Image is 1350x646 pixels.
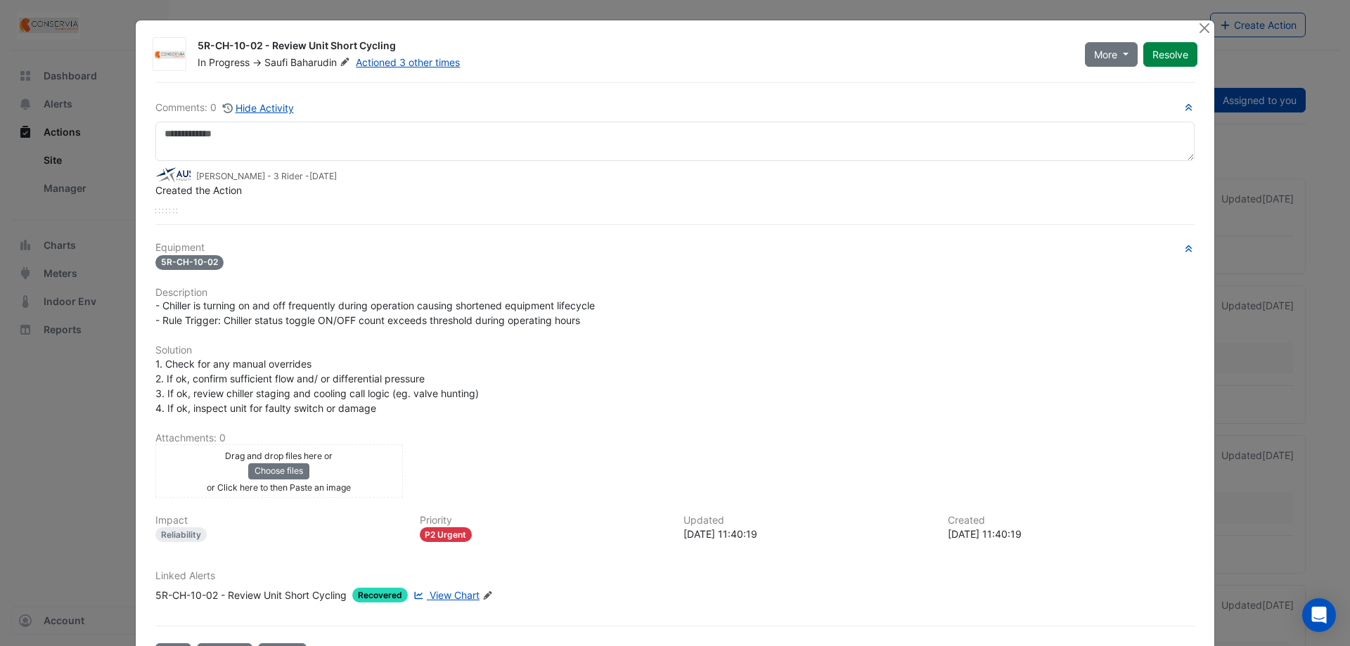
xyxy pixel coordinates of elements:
[196,170,337,183] small: [PERSON_NAME] - 3 Rider -
[222,100,295,116] button: Hide Activity
[155,100,295,116] div: Comments: 0
[207,482,351,493] small: or Click here to then Paste an image
[155,588,347,602] div: 5R-CH-10-02 - Review Unit Short Cycling
[252,56,262,68] span: ->
[198,39,1068,56] div: 5R-CH-10-02 - Review Unit Short Cycling
[356,56,460,68] a: Actioned 3 other times
[1302,598,1336,632] div: Open Intercom Messenger
[248,463,309,479] button: Choose files
[1085,42,1138,67] button: More
[948,515,1195,527] h6: Created
[153,48,186,62] img: Conservia
[420,527,472,542] div: P2 Urgent
[683,527,931,541] div: [DATE] 11:40:19
[309,171,337,181] span: 2025-09-16 11:40:19
[155,255,224,270] span: 5R-CH-10-02
[1143,42,1197,67] button: Resolve
[420,515,667,527] h6: Priority
[155,242,1195,254] h6: Equipment
[948,527,1195,541] div: [DATE] 11:40:19
[1094,47,1117,62] span: More
[155,358,479,414] span: 1. Check for any manual overrides 2. If ok, confirm sufficient flow and/ or differential pressure...
[264,56,288,68] span: Saufi
[1197,20,1211,35] button: Close
[155,515,403,527] h6: Impact
[411,588,480,602] a: View Chart
[290,56,353,70] span: Baharudin
[155,184,242,196] span: Created the Action
[155,287,1195,299] h6: Description
[155,527,207,542] div: Reliability
[155,432,1195,444] h6: Attachments: 0
[482,590,493,601] fa-icon: Edit Linked Alerts
[225,451,333,461] small: Drag and drop files here or
[352,588,408,602] span: Recovered
[155,570,1195,582] h6: Linked Alerts
[683,515,931,527] h6: Updated
[430,589,480,601] span: View Chart
[198,56,250,68] span: In Progress
[155,167,191,183] img: Australis Facilities Management
[155,299,595,326] span: - Chiller is turning on and off frequently during operation causing shortened equipment lifecycle...
[155,344,1195,356] h6: Solution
